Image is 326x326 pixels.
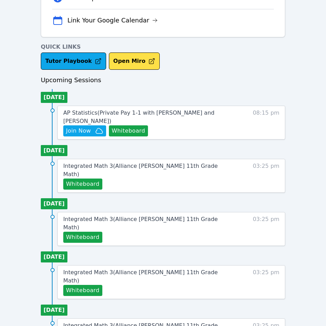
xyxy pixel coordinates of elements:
[41,75,285,85] h3: Upcoming Sessions
[63,285,102,296] button: Whiteboard
[66,127,91,135] span: Join Now
[63,269,218,284] span: Integrated Math 3 ( Alliance [PERSON_NAME] 11th Grade Math )
[253,268,279,296] span: 03:25 pm
[41,251,67,262] li: [DATE]
[109,52,160,70] button: Open Miro
[63,268,225,285] a: Integrated Math 3(Alliance [PERSON_NAME] 11th Grade Math)
[41,145,67,156] li: [DATE]
[41,305,67,316] li: [DATE]
[63,109,215,124] span: AP Statistics ( Private Pay 1-1 with [PERSON_NAME] and [PERSON_NAME] )
[63,215,225,232] a: Integrated Math 3(Alliance [PERSON_NAME] 11th Grade Math)
[253,109,279,136] span: 08:15 pm
[253,162,279,190] span: 03:25 pm
[63,232,102,243] button: Whiteboard
[41,198,67,209] li: [DATE]
[63,179,102,190] button: Whiteboard
[41,52,106,70] a: Tutor Playbook
[63,162,225,179] a: Integrated Math 3(Alliance [PERSON_NAME] 11th Grade Math)
[63,216,218,231] span: Integrated Math 3 ( Alliance [PERSON_NAME] 11th Grade Math )
[63,163,218,178] span: Integrated Math 3 ( Alliance [PERSON_NAME] 11th Grade Math )
[67,16,158,25] a: Link Your Google Calendar
[41,92,67,103] li: [DATE]
[253,215,279,243] span: 03:25 pm
[109,125,148,136] button: Whiteboard
[63,125,106,136] button: Join Now
[41,43,285,51] h4: Quick Links
[63,109,225,125] a: AP Statistics(Private Pay 1-1 with [PERSON_NAME] and [PERSON_NAME])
